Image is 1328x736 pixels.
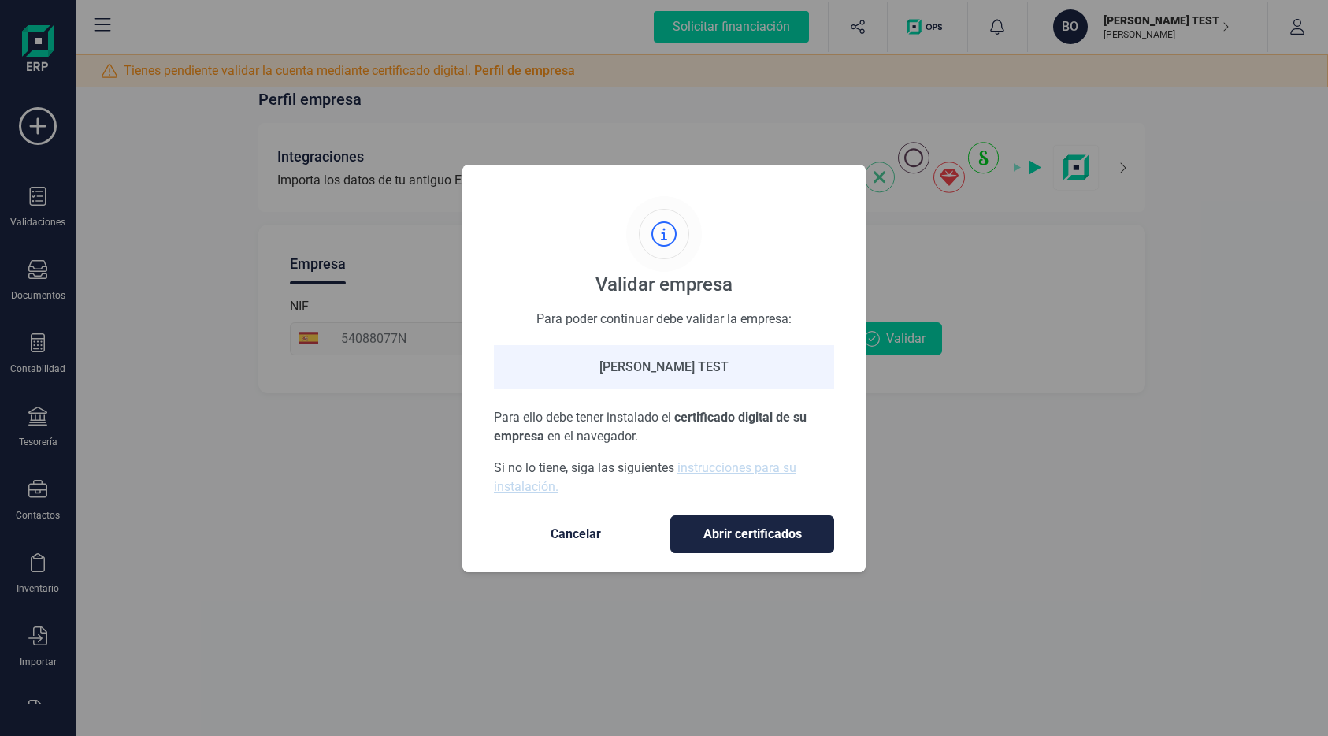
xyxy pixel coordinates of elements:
span: certificado digital de su empresa [494,410,807,444]
button: Cancelar [494,515,658,553]
span: Abrir certificados [687,525,818,544]
p: Si no lo tiene, siga las siguientes [494,459,834,496]
div: Validar empresa [595,272,733,297]
div: Para poder continuar debe validar la empresa: [494,310,834,326]
button: Abrir certificados [670,515,834,553]
p: Para ello debe tener instalado el en el navegador. [494,408,834,446]
span: Cancelar [510,525,642,544]
a: instrucciones para su instalación. [494,460,796,494]
div: [PERSON_NAME] TEST [494,345,834,389]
